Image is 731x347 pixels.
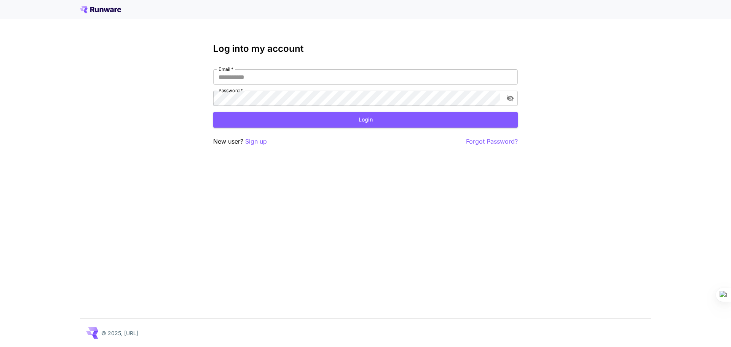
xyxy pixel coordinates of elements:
[219,87,243,94] label: Password
[101,329,138,337] p: © 2025, [URL]
[466,137,518,146] button: Forgot Password?
[503,91,517,105] button: toggle password visibility
[213,43,518,54] h3: Log into my account
[219,66,233,72] label: Email
[245,137,267,146] button: Sign up
[213,112,518,128] button: Login
[213,137,267,146] p: New user?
